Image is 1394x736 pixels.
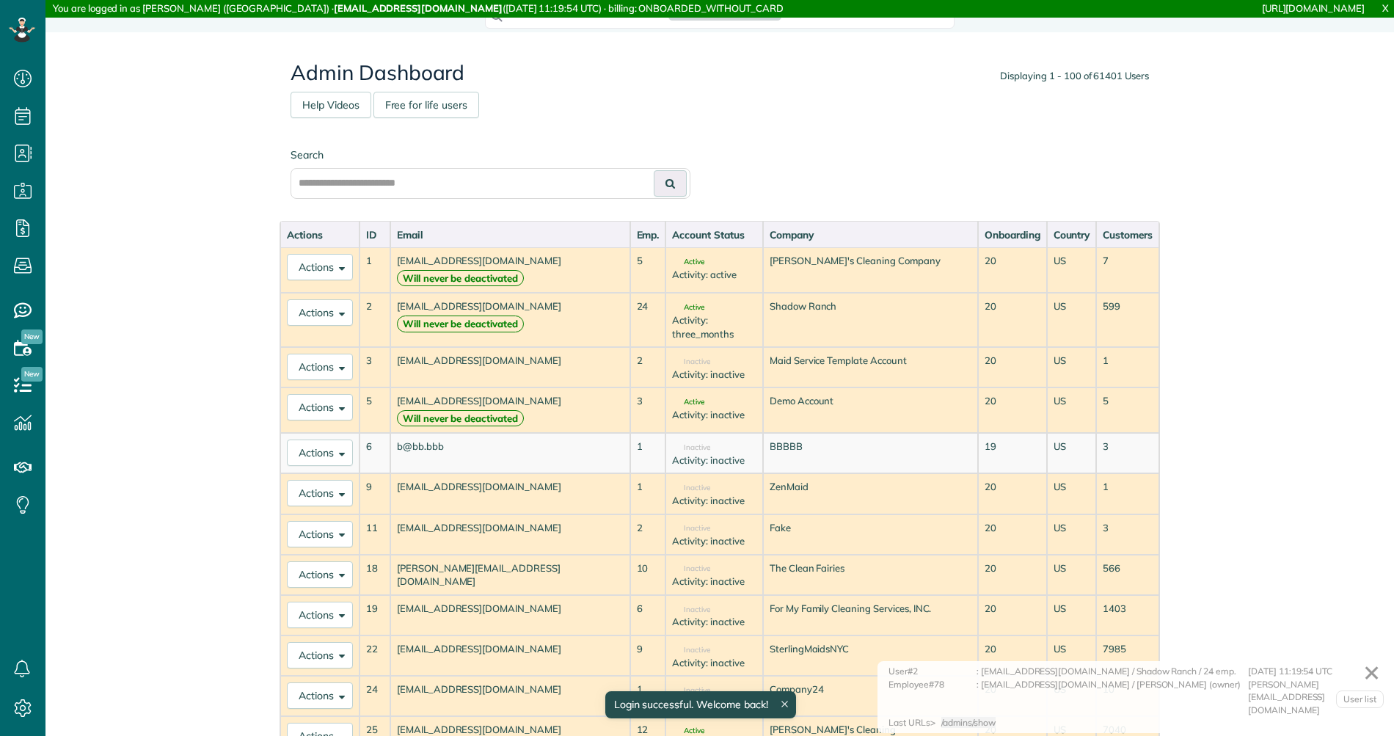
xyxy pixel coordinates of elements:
button: Actions [287,521,353,547]
div: Account Status [672,227,756,242]
button: Actions [287,602,353,628]
td: 20 [978,635,1047,676]
td: 5 [1096,387,1159,433]
div: Onboarding [985,227,1040,242]
td: US [1047,635,1097,676]
td: [PERSON_NAME][EMAIL_ADDRESS][DOMAIN_NAME] [390,555,630,595]
span: /admins/show [941,717,996,728]
a: Free for life users [373,92,479,118]
td: 6 [630,595,666,635]
a: ✕ [1356,655,1387,691]
div: Activity: inactive [672,575,756,589]
div: ID [366,227,384,242]
div: Employee#78 [888,678,977,717]
span: Inactive [672,525,710,532]
div: Activity: inactive [672,453,756,467]
td: 3 [1096,514,1159,555]
button: Actions [287,394,353,420]
td: [EMAIL_ADDRESS][DOMAIN_NAME] [390,347,630,387]
button: Actions [287,682,353,709]
td: ZenMaid [763,473,978,514]
div: User#2 [888,665,977,678]
td: 3 [1096,433,1159,473]
td: Fake [763,514,978,555]
td: US [1047,433,1097,473]
div: Activity: active [672,268,756,282]
td: US [1047,347,1097,387]
span: Active [672,398,704,406]
td: 6 [360,433,390,473]
button: Actions [287,299,353,326]
td: 7985 [1096,635,1159,676]
div: Last URLs [888,716,930,729]
h2: Admin Dashboard [291,62,1149,84]
div: Email [397,227,624,242]
div: Login successful. Welcome back! [605,691,795,718]
td: 1 [1096,347,1159,387]
div: Actions [287,227,353,242]
td: 1403 [1096,595,1159,635]
a: User list [1336,691,1384,708]
span: Active [672,304,704,311]
td: [EMAIL_ADDRESS][DOMAIN_NAME] [390,473,630,514]
div: Activity: inactive [672,534,756,548]
td: [EMAIL_ADDRESS][DOMAIN_NAME] [390,387,630,433]
td: US [1047,247,1097,293]
td: [EMAIL_ADDRESS][DOMAIN_NAME] [390,293,630,347]
td: b@bb.bbb [390,433,630,473]
td: [EMAIL_ADDRESS][DOMAIN_NAME] [390,676,630,716]
td: 20 [978,347,1047,387]
td: 5 [360,387,390,433]
td: 24 [630,293,666,347]
td: US [1047,555,1097,595]
td: [PERSON_NAME]'s Cleaning Company [763,247,978,293]
strong: Will never be deactivated [397,270,524,287]
td: 7 [1096,247,1159,293]
td: 9 [630,635,666,676]
td: 20 [978,293,1047,347]
span: Inactive [672,646,710,654]
td: [EMAIL_ADDRESS][DOMAIN_NAME] [390,247,630,293]
span: New [21,367,43,382]
td: 20 [978,473,1047,514]
td: US [1047,595,1097,635]
div: Country [1054,227,1090,242]
span: Active [672,727,704,735]
button: Actions [287,561,353,588]
td: 20 [978,387,1047,433]
td: 11 [360,514,390,555]
td: [EMAIL_ADDRESS][DOMAIN_NAME] [390,514,630,555]
div: Activity: inactive [672,408,756,422]
td: Demo Account [763,387,978,433]
div: Activity: inactive [672,494,756,508]
div: Company [770,227,971,242]
td: Company24 [763,676,978,716]
td: [EMAIL_ADDRESS][DOMAIN_NAME] [390,635,630,676]
button: Actions [287,254,353,280]
td: 9 [360,473,390,514]
td: [EMAIL_ADDRESS][DOMAIN_NAME] [390,595,630,635]
td: US [1047,293,1097,347]
a: [URL][DOMAIN_NAME] [1262,2,1365,14]
td: 24 [360,676,390,716]
td: 2 [630,347,666,387]
div: Customers [1103,227,1153,242]
span: Inactive [672,565,710,572]
td: 1 [360,247,390,293]
td: BBBBB [763,433,978,473]
td: SterlingMaidsNYC [763,635,978,676]
a: Help Videos [291,92,371,118]
div: : [EMAIL_ADDRESS][DOMAIN_NAME] / [PERSON_NAME] (owner) [977,678,1248,717]
td: 20 [978,514,1047,555]
td: Shadow Ranch [763,293,978,347]
div: Activity: inactive [672,615,756,629]
span: Inactive [672,484,710,492]
button: Actions [287,642,353,668]
td: The Clean Fairies [763,555,978,595]
td: 19 [360,595,390,635]
td: 18 [360,555,390,595]
td: Maid Service Template Account [763,347,978,387]
div: [PERSON_NAME][EMAIL_ADDRESS][DOMAIN_NAME] [1248,678,1380,717]
button: Actions [287,440,353,466]
div: > [930,716,1002,729]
